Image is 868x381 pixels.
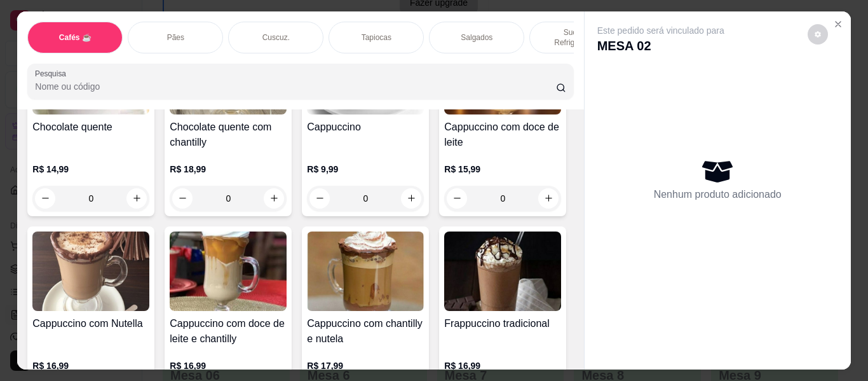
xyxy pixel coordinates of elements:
h4: Cappuccino com doce de leite e chantilly [170,316,287,347]
button: decrease-product-quantity [309,188,330,209]
img: product-image [32,232,149,311]
p: R$ 16,99 [170,359,287,372]
button: decrease-product-quantity [35,188,55,209]
p: R$ 14,99 [32,163,149,176]
button: decrease-product-quantity [808,24,828,45]
p: R$ 16,99 [32,359,149,372]
p: Pães [167,32,184,43]
p: R$ 18,99 [170,163,287,176]
img: product-image [444,232,561,311]
p: Salgados [461,32,492,43]
p: R$ 9,99 [307,163,424,176]
button: Close [828,14,848,34]
h4: Cappuccino com doce de leite [444,120,561,150]
button: increase-product-quantity [401,188,421,209]
label: Pesquisa [35,68,71,79]
h4: Cappuccino com chantilly e nutela [307,316,424,347]
input: Pesquisa [35,80,556,93]
img: product-image [307,232,424,311]
h4: Frappuccino tradicional [444,316,561,331]
h4: Cappuccino [307,120,424,135]
p: Cuscuz. [262,32,290,43]
button: increase-product-quantity [538,188,559,209]
button: increase-product-quantity [126,188,147,209]
button: decrease-product-quantity [447,188,467,209]
p: MESA 02 [597,37,724,55]
button: increase-product-quantity [264,188,284,209]
p: R$ 16,99 [444,359,561,372]
h4: Cappuccino com Nutella [32,316,149,331]
img: product-image [170,232,287,311]
p: R$ 15,99 [444,163,561,176]
h4: Chocolate quente [32,120,149,135]
p: Sucos e Refrigerantes [540,27,614,48]
p: Tapiocas [362,32,391,43]
p: Nenhum produto adicionado [654,187,782,202]
p: R$ 17,99 [307,359,424,372]
button: decrease-product-quantity [172,188,193,209]
p: Este pedido será vinculado para [597,24,724,37]
h4: Chocolate quente com chantilly [170,120,287,150]
p: Cafés ☕ [59,32,92,43]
